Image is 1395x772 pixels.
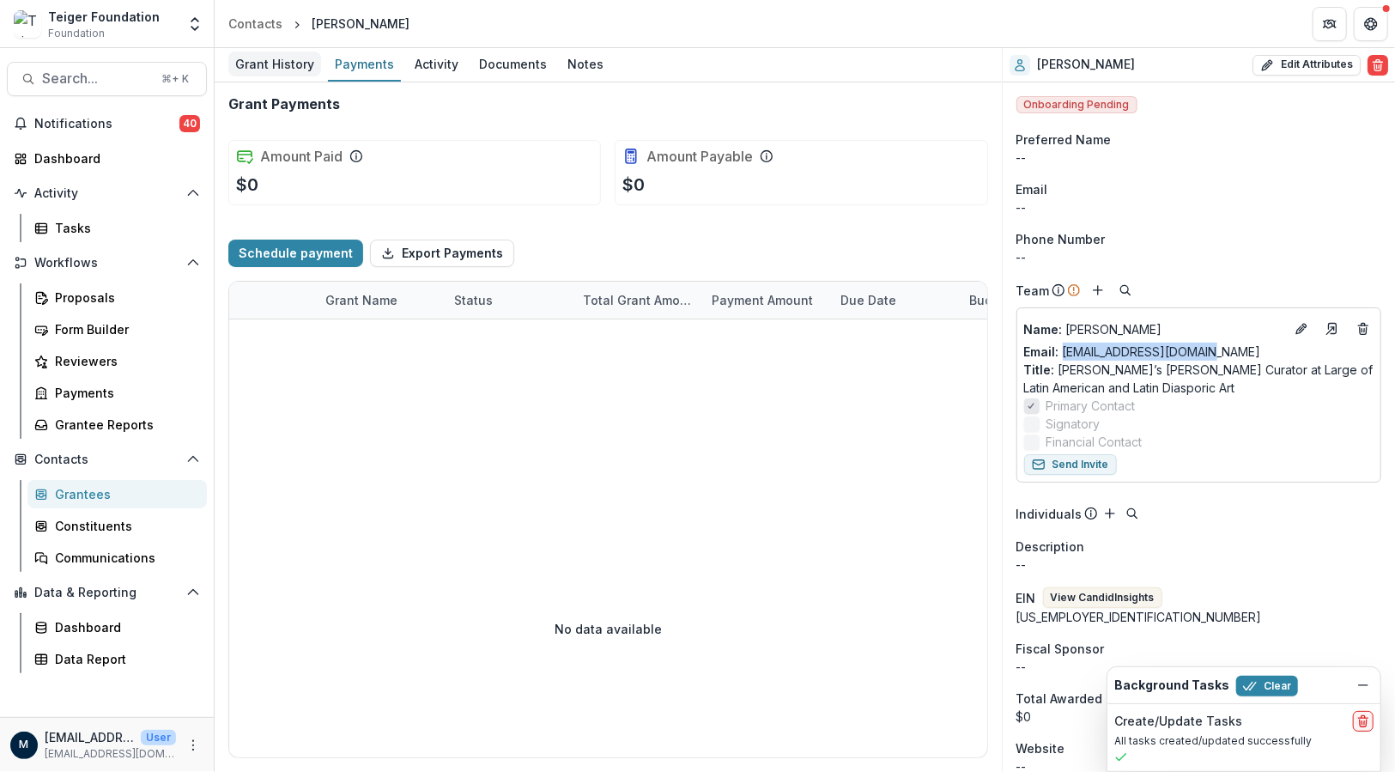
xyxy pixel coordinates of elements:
div: Teiger Foundation [48,8,160,26]
h2: Create/Update Tasks [1114,714,1242,729]
button: Schedule payment [228,240,363,267]
span: Title : [1024,362,1055,377]
button: Open Activity [7,179,207,207]
a: Form Builder [27,315,207,343]
button: Open entity switcher [183,7,207,41]
div: [US_EMPLOYER_IDENTIFICATION_NUMBER] [1016,608,1381,626]
button: Partners [1313,7,1347,41]
button: Add [1100,503,1120,524]
div: mpeach@teigerfoundation.org [20,739,29,751]
a: Go to contact [1319,315,1346,343]
a: Dashboard [27,613,207,641]
a: Communications [27,544,207,572]
p: Individuals [1016,505,1083,523]
p: Team [1016,282,1050,300]
button: Search [1115,280,1136,301]
a: Documents [472,48,554,82]
div: Contacts [228,15,282,33]
button: Deletes [1353,319,1374,339]
span: Foundation [48,26,105,41]
button: Notifications40 [7,110,207,137]
p: -- [1016,556,1381,574]
a: Grantee Reports [27,410,207,439]
div: Budget Category [959,282,1088,319]
button: Add [1088,280,1108,301]
div: Total Grant Amount [573,291,701,309]
a: Notes [561,48,610,82]
button: Edit Attributes [1252,55,1361,76]
div: Payment Amount [701,291,823,309]
div: Total Grant Amount [573,282,701,319]
div: [PERSON_NAME] [312,15,409,33]
div: Payments [55,384,193,402]
span: Name : [1024,322,1063,337]
p: EIN [1016,589,1036,607]
div: -- [1016,149,1381,167]
div: Grantee Reports [55,416,193,434]
div: Activity [408,52,465,76]
div: Dashboard [55,618,193,636]
span: Notifications [34,117,179,131]
span: Data & Reporting [34,586,179,600]
div: Proposals [55,289,193,307]
div: Status [444,282,573,319]
a: Name: [PERSON_NAME] [1024,320,1284,338]
p: [PERSON_NAME]’s [PERSON_NAME] Curator at Large of Latin American and Latin Diasporic Art [1024,361,1374,397]
div: Due Date [830,282,959,319]
button: More [183,735,203,756]
div: Payment Amount [701,282,830,319]
div: Communications [55,549,193,567]
div: Status [444,291,503,309]
span: Search... [42,70,151,87]
div: Grantees [55,485,193,503]
div: Budget Category [959,291,1081,309]
button: Get Help [1354,7,1388,41]
div: Due Date [830,291,907,309]
span: Activity [34,186,179,201]
button: View CandidInsights [1043,587,1162,608]
div: -- [1016,658,1381,676]
span: Financial Contact [1046,433,1143,451]
div: Grant Name [315,282,444,319]
a: Payments [328,48,401,82]
button: Search [1122,503,1143,524]
button: Export Payments [370,240,514,267]
span: Workflows [34,256,179,271]
div: Constituents [55,517,193,535]
h2: Grant Payments [228,96,340,112]
a: Reviewers [27,347,207,375]
button: Search... [7,62,207,96]
div: Grant History [228,52,321,76]
div: -- [1016,198,1381,216]
a: Data Report [27,645,207,673]
div: Tasks [55,219,193,237]
h2: Background Tasks [1114,678,1229,693]
div: Dashboard [34,149,193,167]
button: Edit [1291,319,1312,339]
img: Teiger Foundation [14,10,41,38]
p: [PERSON_NAME] [1024,320,1284,338]
span: 40 [179,115,200,132]
button: Dismiss [1353,675,1374,696]
span: Website [1016,739,1065,757]
a: Grant History [228,48,321,82]
a: Contacts [221,11,289,36]
div: $0 [1016,708,1381,726]
div: Notes [561,52,610,76]
p: User [141,730,176,745]
span: Contacts [34,453,179,467]
h2: Amount Payable [646,149,753,165]
span: Onboarding Pending [1016,96,1137,113]
button: Send Invite [1024,454,1117,475]
div: Form Builder [55,320,193,338]
h2: Amount Paid [260,149,343,165]
div: Payments [328,52,401,76]
a: Email: [EMAIL_ADDRESS][DOMAIN_NAME] [1024,343,1261,361]
button: Open Data & Reporting [7,579,207,606]
p: All tasks created/updated successfully [1114,733,1374,749]
button: Open Workflows [7,249,207,277]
